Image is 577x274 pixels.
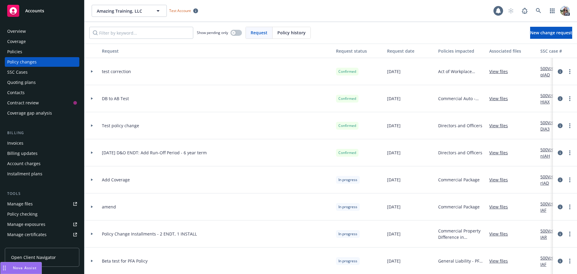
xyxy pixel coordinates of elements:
a: View files [489,258,513,264]
div: Manage claims [7,240,38,250]
span: Directors and Officers [438,122,482,129]
div: Policy checking [7,209,38,219]
button: Request [99,44,334,58]
a: circleInformation [557,68,564,75]
span: [DATE] [387,95,401,102]
a: View files [489,149,513,156]
span: General Liability - PFA Test - 2 Policy - Down Payment Collected by Newfront [438,258,484,264]
span: Confirmed [338,123,356,128]
a: circleInformation [557,122,564,129]
input: Filter by keyword... [89,27,193,39]
a: Manage files [5,199,79,209]
span: New change request [530,30,572,35]
a: View files [489,204,513,210]
span: [DATE] [387,68,401,75]
span: test correction [102,68,131,75]
div: Manage certificates [7,230,47,239]
a: circleInformation [557,203,564,211]
span: In progress [338,204,357,210]
a: circleInformation [557,95,564,102]
a: circleInformation [557,257,564,265]
div: Policy changes [7,57,37,67]
span: Accounts [25,8,44,13]
button: Policies impacted [436,44,487,58]
span: [DATE] [387,258,401,264]
a: Accounts [5,2,79,19]
span: In progress [338,231,357,237]
span: Test Account [167,8,200,14]
span: Manage exposures [5,220,79,229]
a: circleInformation [557,149,564,156]
img: photo [560,6,570,16]
a: Switch app [546,5,558,17]
button: Nova Assist [0,262,42,274]
span: amend [102,204,116,210]
span: [DATE] [387,204,401,210]
span: Confirmed [338,96,356,101]
span: Commercial Auto - Excess Layer 01 [438,95,484,102]
a: Policy changes [5,57,79,67]
a: circleInformation [557,176,564,183]
a: View files [489,122,513,129]
a: Start snowing [505,5,517,17]
span: Commercial Package [438,177,480,183]
div: Overview [7,26,26,36]
div: Toggle Row Expanded [84,58,99,85]
div: Toggle Row Expanded [84,220,99,248]
span: Nova Assist [13,265,37,270]
span: [DATE] D&O ENDT: Add Run-Off Period - 6 year term [102,149,207,156]
span: Policy Change Installments - 2 ENDT, 1 INSTALL [102,231,197,237]
a: Account charges [5,159,79,168]
div: Toggle Row Expanded [84,166,99,193]
a: Manage claims [5,240,79,250]
span: Confirmed [338,150,356,155]
div: SSC Cases [7,67,28,77]
div: Manage files [7,199,33,209]
a: Search [533,5,545,17]
a: Coverage [5,37,79,46]
span: [DATE] [387,122,401,129]
a: Policy checking [5,209,79,219]
div: Contract review [7,98,39,108]
div: Invoices [7,138,23,148]
div: Tools [5,191,79,197]
span: Directors and Officers [438,149,482,156]
span: [DATE] [387,149,401,156]
span: In progress [338,258,357,264]
a: View files [489,177,513,183]
a: Billing updates [5,149,79,158]
div: Billing [5,130,79,136]
a: more [566,122,573,129]
span: Test Account [169,8,191,13]
div: Request [102,48,331,54]
button: Associated files [487,44,538,58]
a: View files [489,68,513,75]
a: more [566,257,573,265]
div: Request status [336,48,382,54]
span: Add Coverage [102,177,130,183]
div: Installment plans [7,169,42,179]
div: Toggle Row Expanded [84,139,99,166]
div: Toggle Row Expanded [84,112,99,139]
a: Coverage gap analysis [5,108,79,118]
a: View files [489,231,513,237]
a: Policies [5,47,79,57]
a: Invoices [5,138,79,148]
span: Open Client Navigator [11,254,56,260]
span: [DATE] [387,177,401,183]
div: Policies impacted [438,48,484,54]
a: more [566,68,573,75]
div: Drag to move [1,262,8,274]
button: Amazing Training, LLC [92,5,167,17]
span: In progress [338,177,357,183]
div: Request date [387,48,433,54]
a: New change request [530,27,572,39]
div: Manage exposures [7,220,45,229]
a: Quoting plans [5,78,79,87]
a: Contacts [5,88,79,97]
span: Test policy change [102,122,139,129]
div: Contacts [7,88,25,97]
div: Associated files [489,48,536,54]
a: more [566,203,573,211]
span: Difference in Conditions - Excess Layer 01 [438,234,484,240]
